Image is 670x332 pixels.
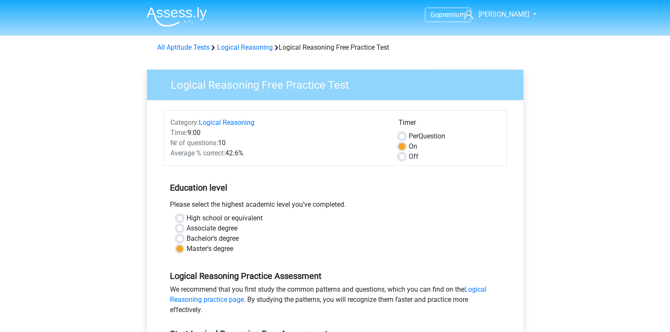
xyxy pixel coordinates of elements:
span: Per [409,132,418,140]
img: Assessly [147,7,207,27]
div: Please select the highest academic level you’ve completed. [164,200,507,213]
div: Logical Reasoning Free Practice Test [154,42,517,53]
div: 42.6% [164,148,392,158]
h5: Education level [170,179,500,196]
label: Master's degree [187,244,233,254]
label: On [409,141,417,152]
label: Question [409,131,445,141]
label: High school or equivalent [187,213,263,223]
a: [PERSON_NAME] [461,9,530,20]
label: Bachelor's degree [187,234,239,244]
span: premium [439,11,466,19]
div: Timer [399,118,500,131]
span: [PERSON_NAME] [478,10,529,18]
div: 9:00 [164,128,392,138]
a: Logical Reasoning [217,43,273,51]
h5: Logical Reasoning Practice Assessment [170,271,500,281]
span: Average % correct: [170,149,225,157]
label: Associate degree [187,223,237,234]
div: We recommend that you first study the common patterns and questions, which you can find on the . ... [164,284,507,318]
span: Nr of questions: [170,139,218,147]
a: Logical Reasoning [199,118,254,127]
span: Category: [170,118,199,127]
label: Off [409,152,418,162]
div: 10 [164,138,392,148]
span: Go [430,11,439,19]
a: Gopremium [425,9,471,20]
span: Time: [170,129,187,137]
h3: Logical Reasoning Free Practice Test [161,75,517,92]
a: All Aptitude Tests [157,43,209,51]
